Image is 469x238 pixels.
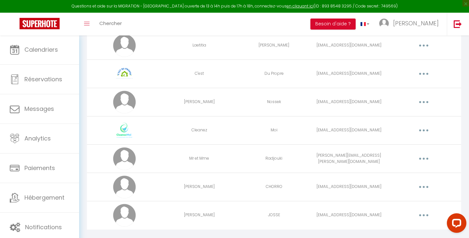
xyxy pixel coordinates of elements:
td: [EMAIL_ADDRESS][DOMAIN_NAME] [311,31,386,59]
img: avatar.png [113,147,136,170]
span: Paiements [24,164,55,172]
span: Hébergement [24,193,64,202]
td: [EMAIL_ADDRESS][DOMAIN_NAME] [311,116,386,144]
td: JOSSE [237,201,312,229]
span: Notifications [25,223,62,231]
img: ... [379,19,389,28]
img: 17464657039805.png [113,119,136,142]
td: [PERSON_NAME] [162,88,237,116]
img: avatar.png [113,34,136,57]
a: Chercher [94,13,127,35]
img: 17369415502649.png [113,62,136,85]
td: [EMAIL_ADDRESS][DOMAIN_NAME] [311,173,386,201]
img: avatar.png [113,204,136,227]
td: [PERSON_NAME] [162,173,237,201]
img: avatar.png [113,91,136,113]
img: Super Booking [20,18,60,29]
td: [EMAIL_ADDRESS][DOMAIN_NAME] [311,59,386,88]
span: Analytics [24,134,51,142]
td: [PERSON_NAME] [237,31,312,59]
span: [PERSON_NAME] [393,19,439,27]
td: Mr et Mme [162,144,237,173]
td: [EMAIL_ADDRESS][DOMAIN_NAME] [311,88,386,116]
td: [PERSON_NAME] [162,201,237,229]
td: CHORRO [237,173,312,201]
span: Réservations [24,75,62,83]
td: Radjouki [237,144,312,173]
td: Du Propre [237,59,312,88]
img: avatar.png [113,176,136,198]
td: [EMAIL_ADDRESS][DOMAIN_NAME] [311,201,386,229]
td: Moi [237,116,312,144]
button: Besoin d'aide ? [310,19,356,30]
td: [PERSON_NAME][EMAIL_ADDRESS][PERSON_NAME][DOMAIN_NAME] [311,144,386,173]
td: C'est [162,59,237,88]
img: logout [454,20,462,28]
iframe: LiveChat chat widget [442,211,469,238]
a: ... [PERSON_NAME] [374,13,447,35]
td: Nossek [237,88,312,116]
span: Messages [24,105,54,113]
td: Laetitia [162,31,237,59]
a: en cliquant ici [287,3,314,9]
td: Cleanez [162,116,237,144]
span: Chercher [99,20,122,27]
span: Calendriers [24,46,58,54]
